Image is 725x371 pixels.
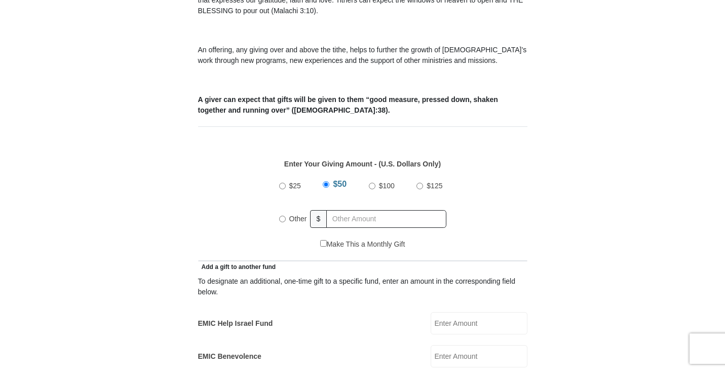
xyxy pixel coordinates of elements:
b: A giver can expect that gifts will be given to them “good measure, pressed down, shaken together ... [198,95,498,114]
div: To designate an additional, one-time gift to a specific fund, enter an amount in the correspondin... [198,276,527,297]
span: Add a gift to another fund [198,263,276,271]
span: $25 [289,182,301,190]
label: EMIC Help Israel Fund [198,318,273,329]
p: An offering, any giving over and above the tithe, helps to further the growth of [DEMOGRAPHIC_DAT... [198,45,527,66]
span: $100 [379,182,395,190]
input: Other Amount [326,210,446,228]
label: EMIC Benevolence [198,351,261,362]
input: Enter Amount [431,312,527,334]
span: $50 [333,180,347,188]
input: Make This a Monthly Gift [320,240,327,247]
span: $ [310,210,327,228]
span: Other [289,215,307,223]
strong: Enter Your Giving Amount - (U.S. Dollars Only) [284,160,441,168]
span: $125 [427,182,442,190]
input: Enter Amount [431,345,527,367]
label: Make This a Monthly Gift [320,239,405,250]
